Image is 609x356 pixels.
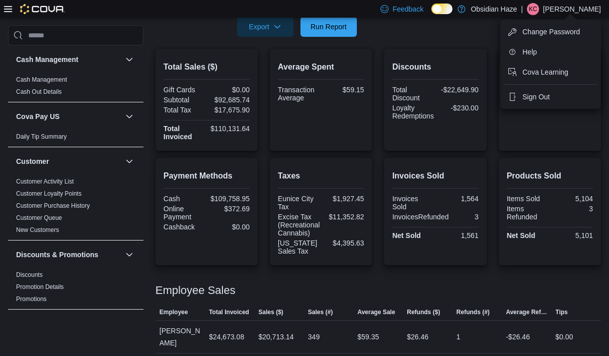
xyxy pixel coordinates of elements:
[471,3,517,15] p: Obsidian Haze
[156,321,205,353] div: [PERSON_NAME]
[522,27,580,37] span: Change Password
[278,239,319,255] div: [US_STATE] Sales Tax
[16,202,90,209] a: Customer Purchase History
[164,195,205,203] div: Cash
[392,104,434,120] div: Loyalty Redemptions
[543,3,601,15] p: [PERSON_NAME]
[407,308,440,316] span: Refunds ($)
[506,308,547,316] span: Average Refund
[237,17,293,37] button: Export
[507,195,548,203] div: Items Sold
[392,170,478,182] h2: Invoices Sold
[258,331,293,343] div: $20,713.14
[16,226,59,233] a: New Customers
[208,96,250,104] div: $92,685.74
[208,86,250,94] div: $0.00
[278,86,319,102] div: Transaction Average
[209,331,244,343] div: $24,673.08
[160,308,188,316] span: Employee
[556,308,568,316] span: Tips
[278,61,364,73] h2: Average Spent
[164,223,205,231] div: Cashback
[16,76,67,83] a: Cash Management
[507,170,593,182] h2: Products Sold
[392,61,478,73] h2: Discounts
[507,205,548,221] div: Items Refunded
[164,61,250,73] h2: Total Sales ($)
[164,205,205,221] div: Online Payment
[16,133,67,140] a: Daily Tip Summary
[243,17,287,37] span: Export
[164,170,250,182] h2: Payment Methods
[504,44,597,60] button: Help
[522,67,568,77] span: Cova Learning
[431,4,452,14] input: Dark Mode
[504,64,597,80] button: Cova Learning
[556,331,573,343] div: $0.00
[8,74,143,102] div: Cash Management
[16,190,82,197] a: Customer Loyalty Points
[164,106,205,114] div: Total Tax
[437,195,479,203] div: 1,564
[456,331,461,343] div: 1
[123,53,135,66] button: Cash Management
[323,239,364,247] div: $4,395.63
[8,175,143,240] div: Customer
[164,86,205,94] div: Gift Cards
[507,231,536,240] strong: Net Sold
[522,92,550,102] span: Sign Out
[323,86,364,94] div: $59.15
[392,195,433,211] div: Invoices Sold
[16,214,62,221] a: Customer Queue
[208,125,250,133] div: $110,131.64
[506,331,529,343] div: -$26.46
[452,213,478,221] div: 3
[504,24,597,40] button: Change Password
[437,86,479,94] div: -$22,649.90
[552,195,593,203] div: 5,104
[308,331,320,343] div: 349
[552,231,593,240] div: 5,101
[311,22,347,32] span: Run Report
[438,104,479,112] div: -$230.00
[278,170,364,182] h2: Taxes
[208,195,250,203] div: $109,758.95
[16,283,64,290] a: Promotion Details
[407,331,429,343] div: $26.46
[529,3,538,15] span: KC
[123,155,135,167] button: Customer
[278,195,319,211] div: Eunice City Tax
[16,295,47,303] a: Promotions
[16,156,49,166] h3: Customer
[308,308,333,316] span: Sales (#)
[16,156,121,166] button: Customer
[324,213,364,221] div: $11,352.82
[437,231,479,240] div: 1,561
[521,3,523,15] p: |
[300,17,357,37] button: Run Report
[208,223,250,231] div: $0.00
[357,308,395,316] span: Average Sale
[16,111,121,122] button: Cova Pay US
[16,250,121,260] button: Discounts & Promotions
[258,308,283,316] span: Sales ($)
[16,54,121,65] button: Cash Management
[208,106,250,114] div: $17,675.90
[393,4,423,14] span: Feedback
[278,213,320,237] div: Excise Tax (Recreational Cannabis)
[16,271,43,278] a: Discounts
[164,96,205,104] div: Subtotal
[8,269,143,309] div: Discounts & Promotions
[456,308,490,316] span: Refunds (#)
[392,86,433,102] div: Total Discount
[527,3,539,15] div: Kevin Carter
[156,284,236,296] h3: Employee Sales
[16,250,98,260] h3: Discounts & Promotions
[164,125,192,141] strong: Total Invoiced
[8,131,143,147] div: Cova Pay US
[209,308,249,316] span: Total Invoiced
[552,205,593,213] div: 3
[522,47,537,57] span: Help
[357,331,379,343] div: $59.35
